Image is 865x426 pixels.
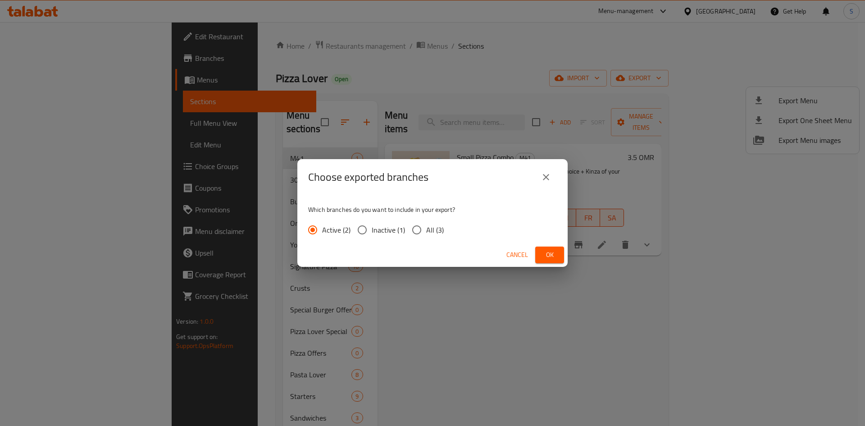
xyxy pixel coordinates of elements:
span: Cancel [506,249,528,261]
h2: Choose exported branches [308,170,428,184]
span: All (3) [426,224,444,235]
button: Ok [535,247,564,263]
p: Which branches do you want to include in your export? [308,205,557,214]
button: Cancel [503,247,532,263]
button: close [535,166,557,188]
span: Ok [542,249,557,261]
span: Inactive (1) [372,224,405,235]
span: Active (2) [322,224,351,235]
